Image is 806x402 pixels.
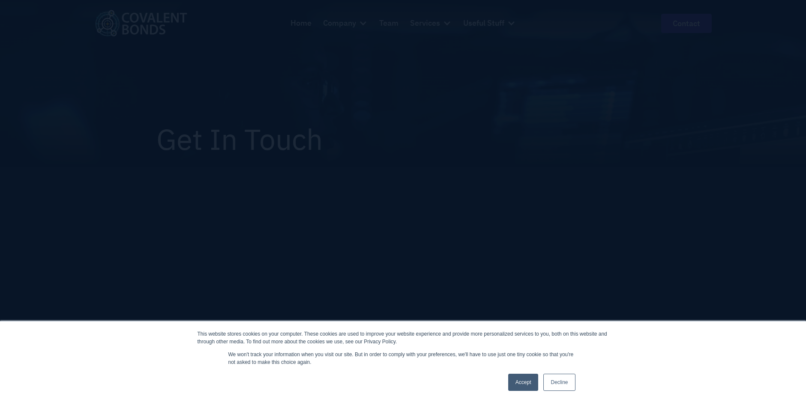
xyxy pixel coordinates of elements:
a: Home [291,12,312,35]
a: Team [379,12,399,35]
h1: Get In Touch [156,123,650,155]
a: Decline [543,374,575,391]
a: contact [661,14,712,33]
a: home [95,10,187,36]
div: Home [291,17,312,30]
p: We won't track your information when you visit our site. But in order to comply with your prefere... [228,351,578,366]
img: Covalent Bonds White / Teal Logo [95,10,187,36]
a: Accept [508,374,539,391]
div: Company [323,17,356,30]
div: Team [379,17,399,30]
div: Services [410,17,440,30]
div: Useful Stuff [463,17,504,30]
div: This website stores cookies on your computer. These cookies are used to improve your website expe... [198,330,609,345]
